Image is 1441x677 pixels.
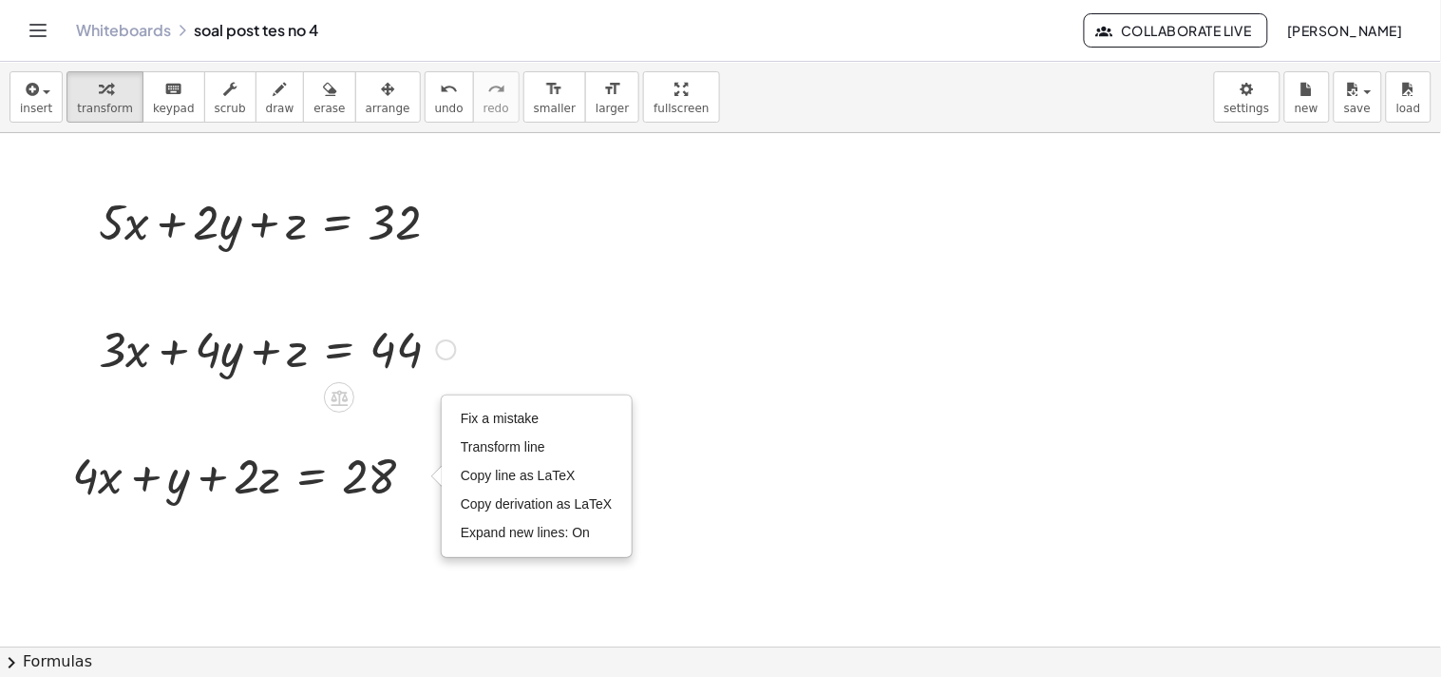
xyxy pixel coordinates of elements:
[440,78,458,101] i: undo
[425,71,474,123] button: undoundo
[461,439,545,455] span: Transform line
[461,525,590,540] span: Expand new lines: On
[9,71,63,123] button: insert
[266,102,294,115] span: draw
[1214,71,1280,123] button: settings
[153,102,195,115] span: keypad
[77,102,133,115] span: transform
[20,102,52,115] span: insert
[585,71,639,123] button: format_sizelarger
[366,102,410,115] span: arrange
[603,78,621,101] i: format_size
[461,468,576,483] span: Copy line as LaTeX
[256,71,305,123] button: draw
[473,71,520,123] button: redoredo
[1334,71,1382,123] button: save
[1386,71,1432,123] button: load
[596,102,629,115] span: larger
[142,71,205,123] button: keyboardkeypad
[1100,22,1252,39] span: Collaborate Live
[461,411,539,426] span: Fix a mistake
[303,71,355,123] button: erase
[545,78,563,101] i: format_size
[487,78,505,101] i: redo
[461,496,613,512] span: Copy derivation as LaTeX
[313,102,345,115] span: erase
[66,71,143,123] button: transform
[1224,102,1270,115] span: settings
[1344,102,1371,115] span: save
[654,102,709,115] span: fullscreen
[1295,102,1318,115] span: new
[324,382,354,413] div: Apply the same math to both sides of the equation
[1396,102,1421,115] span: load
[643,71,719,123] button: fullscreen
[215,102,246,115] span: scrub
[23,15,53,46] button: Toggle navigation
[204,71,256,123] button: scrub
[1084,13,1268,48] button: Collaborate Live
[1284,71,1330,123] button: new
[164,78,182,101] i: keyboard
[523,71,586,123] button: format_sizesmaller
[355,71,421,123] button: arrange
[76,21,171,40] a: Whiteboards
[1287,22,1403,39] span: [PERSON_NAME]
[435,102,464,115] span: undo
[483,102,509,115] span: redo
[1272,13,1418,48] button: [PERSON_NAME]
[534,102,576,115] span: smaller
